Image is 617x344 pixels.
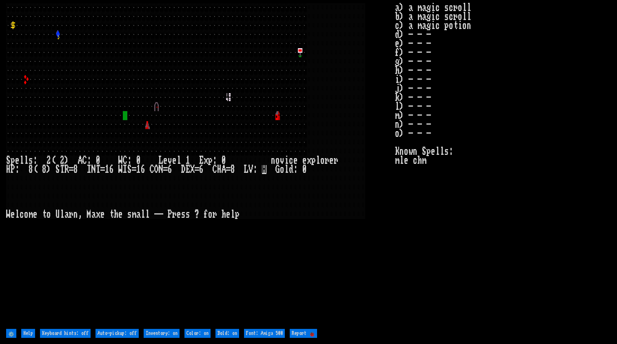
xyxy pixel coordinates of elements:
div: a [91,210,96,219]
div: I [123,165,127,174]
div: o [275,156,280,165]
div: h [222,210,226,219]
div: ? [195,210,199,219]
div: t [109,210,114,219]
input: Font: Amiga 500 [244,329,285,338]
div: C [82,156,87,165]
div: O [154,165,159,174]
div: R [64,165,69,174]
div: a [136,210,141,219]
div: o [24,210,29,219]
div: 8 [231,165,235,174]
div: L [244,165,249,174]
div: l [177,156,181,165]
div: ( [51,156,55,165]
mark: H [262,165,266,174]
div: 1 [136,165,141,174]
div: n [73,210,78,219]
div: N [159,165,163,174]
div: e [177,210,181,219]
div: : [253,165,257,174]
div: I [87,165,91,174]
div: : [15,165,20,174]
input: Bold: on [215,329,239,338]
div: p [11,156,15,165]
div: = [195,165,199,174]
div: : [87,156,91,165]
div: p [311,156,316,165]
div: T [60,165,64,174]
div: x [96,210,100,219]
div: P [168,210,172,219]
div: C [150,165,154,174]
div: G [275,165,280,174]
div: ) [64,156,69,165]
div: C [213,165,217,174]
div: s [186,210,190,219]
div: 6 [168,165,172,174]
div: W [118,156,123,165]
div: l [24,156,29,165]
div: x [307,156,311,165]
div: l [231,210,235,219]
div: = [226,165,231,174]
div: , [78,210,82,219]
div: P [11,165,15,174]
input: Help [21,329,35,338]
div: i [284,156,289,165]
div: S [6,156,11,165]
div: U [55,210,60,219]
div: l [141,210,145,219]
div: 1 [186,156,190,165]
div: C [123,156,127,165]
div: H [217,165,222,174]
div: : [293,165,298,174]
div: e [11,210,15,219]
div: e [33,210,38,219]
div: e [293,156,298,165]
div: l [60,210,64,219]
div: D [181,165,186,174]
div: s [29,156,33,165]
div: o [47,210,51,219]
div: e [329,156,334,165]
div: p [235,210,240,219]
div: E [186,165,190,174]
div: 0 [222,156,226,165]
div: V [249,165,253,174]
div: X [190,165,195,174]
div: 0 [96,156,100,165]
div: = [132,165,136,174]
div: H [6,165,11,174]
input: Inventory: on [144,329,180,338]
div: : [213,156,217,165]
div: e [163,156,168,165]
div: e [100,210,105,219]
div: T [96,165,100,174]
div: 6 [109,165,114,174]
div: = [163,165,168,174]
div: x [204,156,208,165]
stats: a) a magic scroll b) a magic scroll c) a magic potion d) - - - e) - - - f) - - - g) - - - h) - - ... [395,3,611,326]
div: 8 [29,165,33,174]
div: e [226,210,231,219]
div: 2 [47,156,51,165]
div: S [55,165,60,174]
div: o [320,156,325,165]
div: c [289,156,293,165]
div: A [78,156,82,165]
div: - [154,210,159,219]
div: = [69,165,73,174]
div: E [199,156,204,165]
input: Color: on [184,329,211,338]
div: 1 [105,165,109,174]
div: n [271,156,275,165]
div: v [280,156,284,165]
div: p [208,156,213,165]
div: f [204,210,208,219]
div: c [20,210,24,219]
div: l [316,156,320,165]
input: Auto-pickup: off [95,329,139,338]
input: Keyboard hints: off [40,329,91,338]
div: l [20,156,24,165]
